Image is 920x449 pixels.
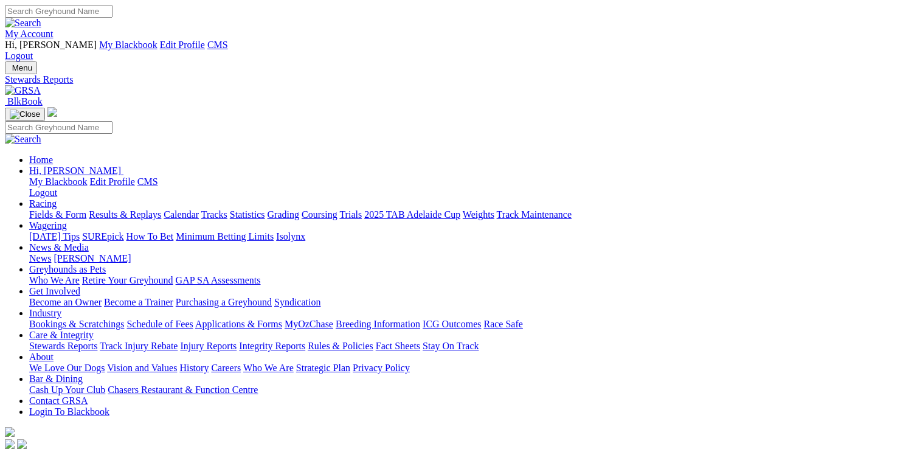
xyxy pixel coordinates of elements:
[137,176,158,187] a: CMS
[29,165,121,176] span: Hi, [PERSON_NAME]
[29,220,67,231] a: Wagering
[29,286,80,296] a: Get Involved
[29,155,53,165] a: Home
[29,231,80,242] a: [DATE] Tips
[29,385,105,395] a: Cash Up Your Club
[5,96,43,106] a: BlkBook
[29,209,915,220] div: Racing
[29,198,57,209] a: Racing
[285,319,333,329] a: MyOzChase
[339,209,362,220] a: Trials
[29,275,80,285] a: Who We Are
[29,352,54,362] a: About
[5,108,45,121] button: Toggle navigation
[29,363,105,373] a: We Love Our Dogs
[82,231,123,242] a: SUREpick
[239,341,305,351] a: Integrity Reports
[99,40,157,50] a: My Blackbook
[5,439,15,449] img: facebook.svg
[89,209,161,220] a: Results & Replays
[29,385,915,395] div: Bar & Dining
[108,385,258,395] a: Chasers Restaurant & Function Centre
[29,176,915,198] div: Hi, [PERSON_NAME]
[10,110,40,119] img: Close
[100,341,178,351] a: Track Injury Rebate
[29,341,97,351] a: Stewards Reports
[54,253,131,263] a: [PERSON_NAME]
[176,231,274,242] a: Minimum Betting Limits
[29,275,915,286] div: Greyhounds as Pets
[126,231,174,242] a: How To Bet
[29,406,109,417] a: Login To Blackbook
[29,395,88,406] a: Contact GRSA
[230,209,265,220] a: Statistics
[47,107,57,117] img: logo-grsa-white.png
[82,275,173,285] a: Retire Your Greyhound
[176,297,272,307] a: Purchasing a Greyhound
[483,319,522,329] a: Race Safe
[376,341,420,351] a: Fact Sheets
[5,5,112,18] input: Search
[29,330,94,340] a: Care & Integrity
[29,253,51,263] a: News
[308,341,373,351] a: Rules & Policies
[497,209,572,220] a: Track Maintenance
[180,341,237,351] a: Injury Reports
[364,209,460,220] a: 2025 TAB Adelaide Cup
[5,61,37,74] button: Toggle navigation
[5,427,15,437] img: logo-grsa-white.png
[160,40,205,50] a: Edit Profile
[29,319,915,330] div: Industry
[5,134,41,145] img: Search
[107,363,177,373] a: Vision and Values
[29,242,89,252] a: News & Media
[353,363,410,373] a: Privacy Policy
[423,341,479,351] a: Stay On Track
[302,209,337,220] a: Coursing
[5,29,54,39] a: My Account
[126,319,193,329] a: Schedule of Fees
[179,363,209,373] a: History
[29,374,83,384] a: Bar & Dining
[7,96,43,106] span: BlkBook
[90,176,135,187] a: Edit Profile
[29,363,915,374] div: About
[29,297,102,307] a: Become an Owner
[5,40,97,50] span: Hi, [PERSON_NAME]
[29,165,123,176] a: Hi, [PERSON_NAME]
[29,187,57,198] a: Logout
[423,319,481,329] a: ICG Outcomes
[336,319,420,329] a: Breeding Information
[5,85,41,96] img: GRSA
[5,50,33,61] a: Logout
[29,264,106,274] a: Greyhounds as Pets
[29,253,915,264] div: News & Media
[243,363,294,373] a: Who We Are
[207,40,228,50] a: CMS
[268,209,299,220] a: Grading
[276,231,305,242] a: Isolynx
[29,319,124,329] a: Bookings & Scratchings
[176,275,261,285] a: GAP SA Assessments
[5,74,915,85] a: Stewards Reports
[296,363,350,373] a: Strategic Plan
[29,231,915,242] div: Wagering
[195,319,282,329] a: Applications & Forms
[17,439,27,449] img: twitter.svg
[211,363,241,373] a: Careers
[29,176,88,187] a: My Blackbook
[29,341,915,352] div: Care & Integrity
[5,121,112,134] input: Search
[29,297,915,308] div: Get Involved
[463,209,494,220] a: Weights
[104,297,173,307] a: Become a Trainer
[29,308,61,318] a: Industry
[5,18,41,29] img: Search
[201,209,227,220] a: Tracks
[164,209,199,220] a: Calendar
[274,297,320,307] a: Syndication
[12,63,32,72] span: Menu
[29,209,86,220] a: Fields & Form
[5,40,915,61] div: My Account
